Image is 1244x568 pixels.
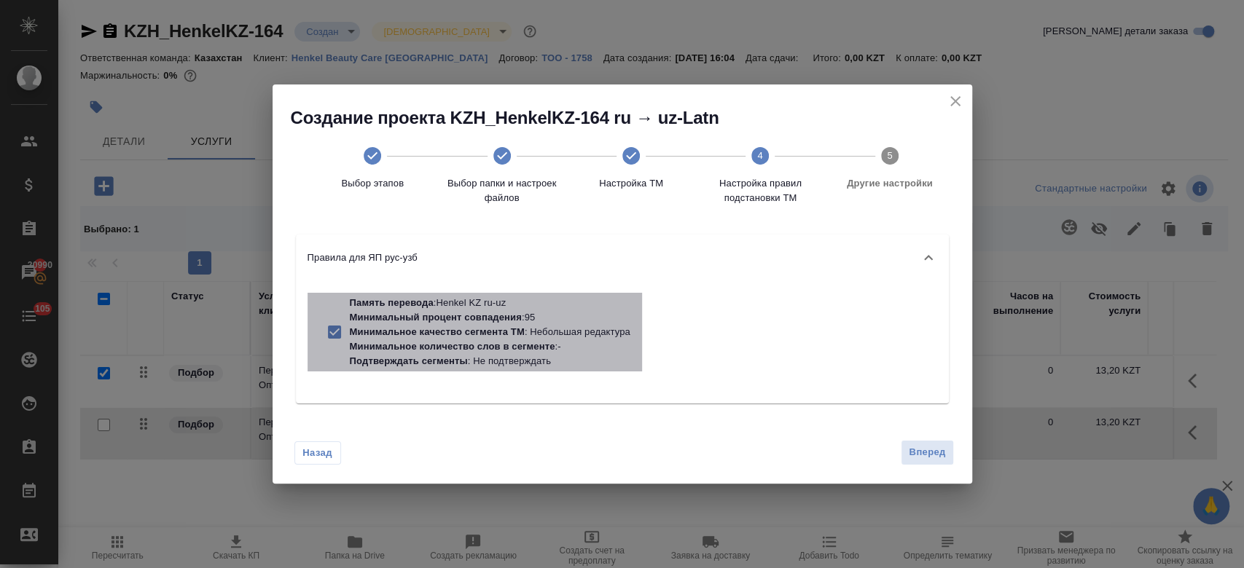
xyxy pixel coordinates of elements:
p: Подтверждать сегменты [350,355,468,366]
span: Другие настройки [831,176,948,191]
text: 4 [758,150,763,161]
p: Минимальное количество слов в сегменте [350,341,555,352]
button: close [944,90,966,112]
p: : Небольшая редактура [350,325,630,339]
span: Настройка правил подстановки TM [702,176,819,205]
p: : - [350,339,630,354]
span: Выбор папки и настроек файлов [443,176,560,205]
span: Настройка ТМ [572,176,689,191]
text: 5 [887,150,892,161]
h2: Создание проекта KZH_HenkelKZ-164 ru → uz-Latn [291,106,972,130]
div: Правила для ЯП рус-узб [296,281,949,403]
span: Выбор этапов [314,176,431,191]
p: Правила для ЯП рус-узб [308,251,418,265]
p: : Не подтверждать [350,354,630,368]
button: Вперед [901,440,953,465]
div: Память перевода:Henkel KZ ru-uzМинимальный процент совпадения:95Минимальное качество сегмента ТМ:... [308,293,642,371]
span: Назад [302,446,333,460]
p: Память перевода [350,297,434,308]
button: Назад [294,441,341,465]
p: Минимальный процент совпадения [350,312,522,323]
div: Правила для ЯП рус-узб [296,234,949,281]
p: : Henkel KZ ru-uz [350,296,630,310]
p: : 95 [350,310,630,325]
p: Минимальное качество сегмента ТМ [350,326,525,337]
span: Вперед [909,444,945,461]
